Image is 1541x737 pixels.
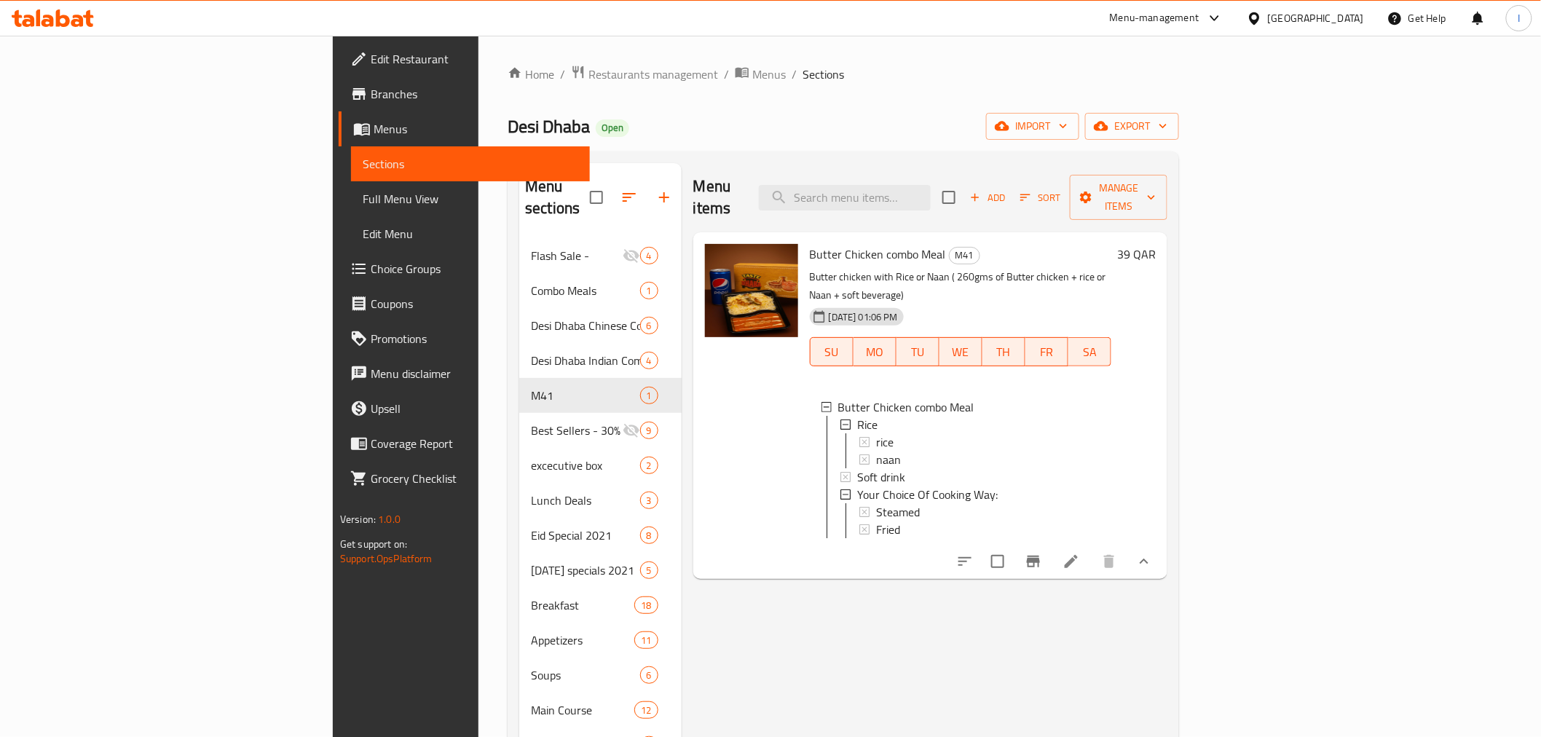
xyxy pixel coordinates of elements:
[641,529,658,543] span: 8
[531,352,639,369] span: Desi Dhaba Indian Combo Meal
[982,337,1025,366] button: TH
[519,518,681,553] div: Eid Special 20218
[339,356,590,391] a: Menu disclaimer
[635,703,657,717] span: 12
[934,182,964,213] span: Select section
[876,451,901,468] span: naan
[1016,544,1051,579] button: Branch-specific-item
[838,398,974,416] span: Butter Chicken combo Meal
[964,186,1011,209] span: Add item
[759,185,931,210] input: search
[640,457,658,474] div: items
[378,510,401,529] span: 1.0.0
[1127,544,1162,579] button: show more
[371,295,578,312] span: Coupons
[640,492,658,509] div: items
[854,337,896,366] button: MO
[752,66,786,83] span: Menus
[823,310,904,324] span: [DATE] 01:06 PM
[363,190,578,208] span: Full Menu View
[531,492,639,509] div: Lunch Deals
[531,561,639,579] div: Ramadan specials 2021
[339,426,590,461] a: Coverage Report
[988,342,1020,363] span: TH
[339,321,590,356] a: Promotions
[340,549,433,568] a: Support.OpsPlatform
[641,354,658,368] span: 4
[531,596,634,614] div: Breakfast
[640,527,658,544] div: items
[1063,553,1080,570] a: Edit menu item
[640,282,658,299] div: items
[635,634,657,647] span: 11
[351,146,590,181] a: Sections
[531,561,639,579] span: [DATE] specials 2021
[810,243,946,265] span: Butter Chicken combo Meal
[816,342,848,363] span: SU
[623,247,640,264] svg: Inactive section
[1068,337,1111,366] button: SA
[531,422,622,439] span: Best Sellers - 30% Off
[896,337,939,366] button: TU
[371,50,578,68] span: Edit Restaurant
[581,182,612,213] span: Select all sections
[705,244,798,337] img: Butter Chicken combo Meal
[531,527,639,544] span: Eid Special 2021
[519,273,681,308] div: Combo Meals1
[859,342,891,363] span: MO
[968,189,1007,206] span: Add
[531,457,639,474] div: excecutive box
[1518,10,1520,26] span: I
[641,424,658,438] span: 9
[982,546,1013,577] span: Select to update
[519,623,681,658] div: Appetizers11
[519,588,681,623] div: Breakfast18
[724,66,729,83] li: /
[351,216,590,251] a: Edit Menu
[531,317,639,334] span: Desi Dhaba Chinese Combo Meal
[876,521,900,538] span: Fried
[363,225,578,243] span: Edit Menu
[519,413,681,448] div: Best Sellers - 30% Off9
[640,387,658,404] div: items
[641,284,658,298] span: 1
[947,544,982,579] button: sort-choices
[339,391,590,426] a: Upsell
[371,400,578,417] span: Upsell
[945,342,977,363] span: WE
[640,352,658,369] div: items
[531,282,639,299] span: Combo Meals
[371,85,578,103] span: Branches
[339,76,590,111] a: Branches
[1097,117,1167,135] span: export
[519,658,681,693] div: Soups6
[939,337,982,366] button: WE
[531,666,639,684] span: Soups
[640,317,658,334] div: items
[641,669,658,682] span: 6
[531,387,639,404] span: M41
[640,422,658,439] div: items
[519,378,681,413] div: M411
[641,319,658,333] span: 6
[519,448,681,483] div: excecutive box2
[857,486,998,503] span: Your Choice Of Cooking Way:
[792,66,797,83] li: /
[803,66,844,83] span: Sections
[596,119,629,137] div: Open
[735,65,786,84] a: Menus
[340,510,376,529] span: Version:
[519,693,681,728] div: Main Course12
[531,247,622,264] span: Flash Sale -
[902,342,934,363] span: TU
[519,343,681,378] div: Desi Dhaba Indian Combo Meal4
[531,701,634,719] span: Main Course
[810,337,854,366] button: SU
[876,503,920,521] span: Steamed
